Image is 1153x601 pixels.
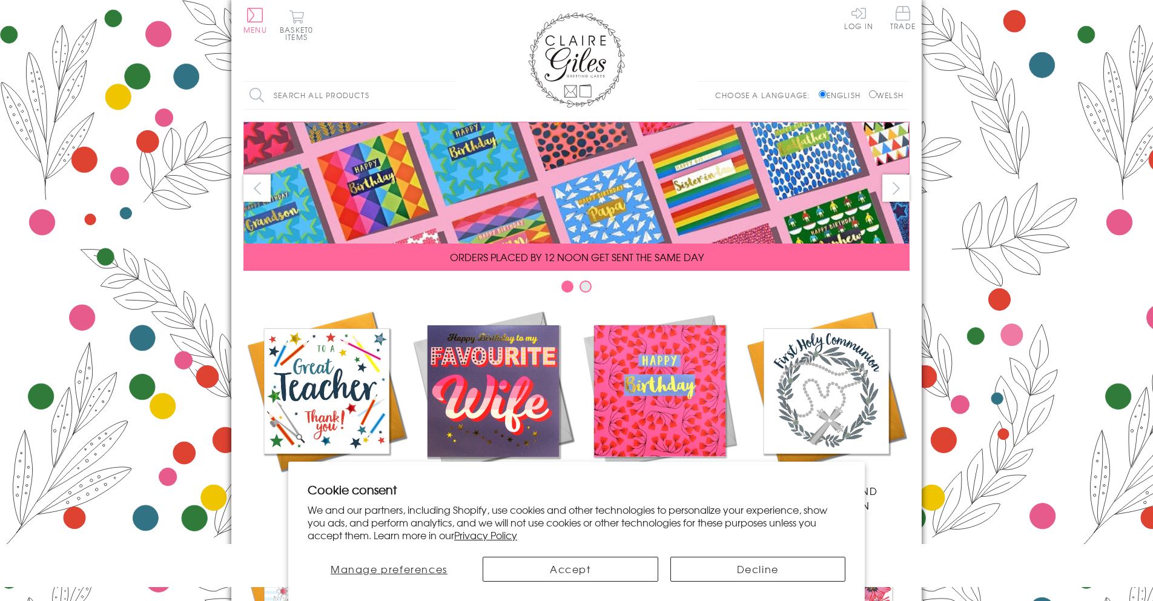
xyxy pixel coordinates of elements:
[243,82,455,109] input: Search all products
[454,528,517,542] a: Privacy Policy
[243,280,910,299] div: Carousel Pagination
[528,12,625,108] img: Claire Giles Greetings Cards
[819,90,867,101] label: English
[844,6,873,30] a: Log In
[819,90,827,98] input: English
[483,557,658,582] button: Accept
[308,557,471,582] button: Manage preferences
[869,90,877,98] input: Welsh
[561,281,573,293] button: Carousel Page 1 (Current Slide)
[443,82,455,109] input: Search
[715,90,816,101] p: Choose a language:
[243,174,271,202] button: prev
[243,24,267,35] span: Menu
[280,10,313,41] button: Basket0 items
[882,174,910,202] button: next
[308,503,845,541] p: We and our partners, including Shopify, use cookies and other technologies to personalize your ex...
[450,250,704,264] span: ORDERS PLACED BY 12 NOON GET SENT THE SAME DAY
[580,281,592,293] button: Carousel Page 2
[869,90,904,101] label: Welsh
[576,308,743,498] a: Birthdays
[890,6,916,32] a: Trade
[285,24,313,42] span: 0 items
[410,308,576,498] a: New Releases
[308,481,845,498] h2: Cookie consent
[243,308,410,498] a: Academic
[243,8,267,33] button: Menu
[890,6,916,30] span: Trade
[331,562,448,576] span: Manage preferences
[670,557,846,582] button: Decline
[743,308,910,513] a: Communion and Confirmation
